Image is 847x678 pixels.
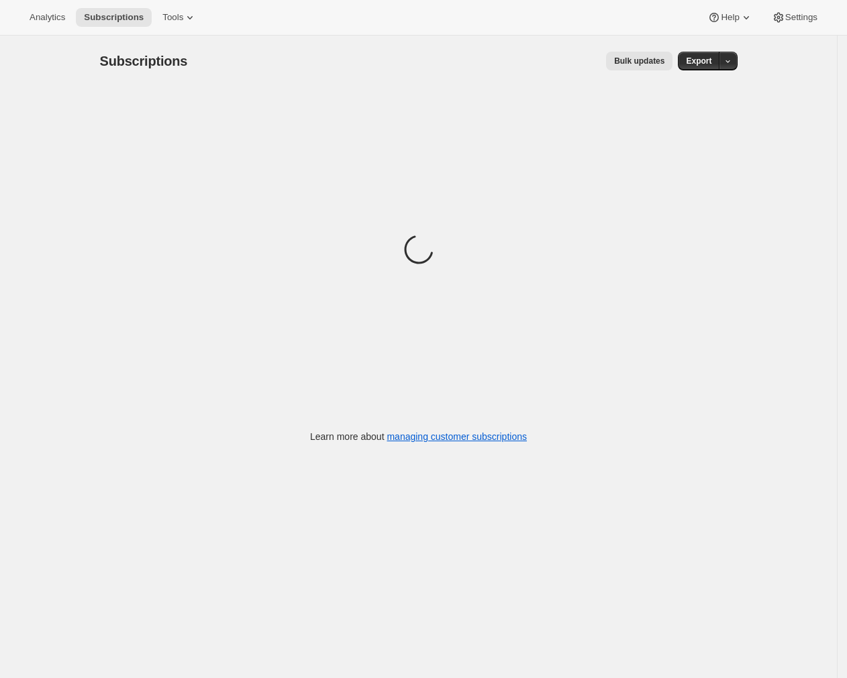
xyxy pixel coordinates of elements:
[699,8,760,27] button: Help
[764,8,826,27] button: Settings
[310,430,527,443] p: Learn more about
[162,12,183,23] span: Tools
[21,8,73,27] button: Analytics
[154,8,205,27] button: Tools
[76,8,152,27] button: Subscriptions
[84,12,144,23] span: Subscriptions
[606,52,672,70] button: Bulk updates
[721,12,739,23] span: Help
[614,56,664,66] span: Bulk updates
[30,12,65,23] span: Analytics
[678,52,719,70] button: Export
[686,56,711,66] span: Export
[387,431,527,442] a: managing customer subscriptions
[785,12,817,23] span: Settings
[100,54,188,68] span: Subscriptions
